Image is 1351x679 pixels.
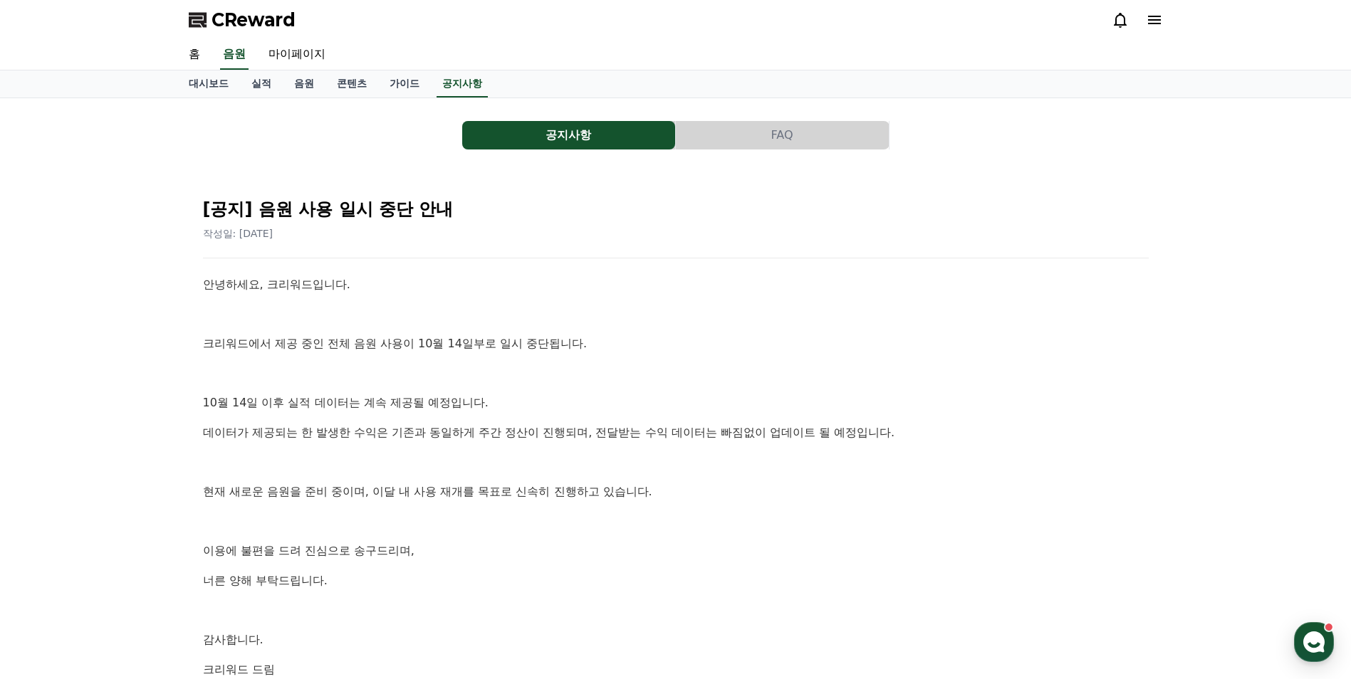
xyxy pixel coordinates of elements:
button: FAQ [676,121,889,149]
p: 10월 14일 이후 실적 데이터는 계속 제공될 예정입니다. [203,394,1149,412]
p: 너른 양해 부탁드립니다. [203,572,1149,590]
p: 현재 새로운 음원을 준비 중이며, 이달 내 사용 재개를 목표로 신속히 진행하고 있습니다. [203,483,1149,501]
p: 크리워드 드림 [203,660,1149,679]
a: 음원 [283,70,325,98]
a: 가이드 [378,70,431,98]
p: 안녕하세요, 크리워드입니다. [203,275,1149,294]
p: 크리워드에서 제공 중인 전체 음원 사용이 10월 14일부로 일시 중단됩니다. [203,335,1149,353]
a: 홈 [177,40,212,70]
a: 음원 [220,40,249,70]
a: 공지사항 [437,70,488,98]
p: 감사합니다. [203,631,1149,649]
a: CReward [189,9,296,31]
button: 공지사항 [462,121,675,149]
p: 데이터가 제공되는 한 발생한 수익은 기존과 동일하게 주간 정산이 진행되며, 전달받는 수익 데이터는 빠짐없이 업데이트 될 예정입니다. [203,423,1149,442]
span: 작성일: [DATE] [203,228,273,239]
p: 이용에 불편을 드려 진심으로 송구드리며, [203,542,1149,560]
a: 대시보드 [177,70,240,98]
a: 마이페이지 [257,40,337,70]
a: 콘텐츠 [325,70,378,98]
a: 공지사항 [462,121,676,149]
h2: [공지] 음원 사용 일시 중단 안내 [203,198,1149,221]
a: 실적 [240,70,283,98]
span: CReward [212,9,296,31]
